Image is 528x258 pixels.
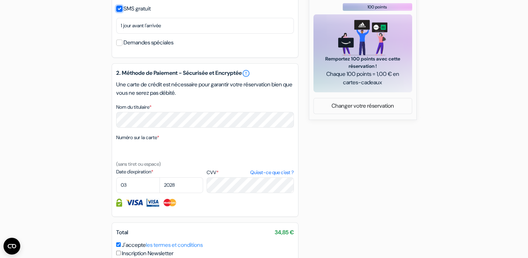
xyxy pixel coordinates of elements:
label: Inscription Newsletter [122,249,173,258]
span: Total [116,229,128,236]
span: Remportez 100 points avec cette réservation ! [322,55,404,70]
label: J'accepte [122,241,203,249]
label: Numéro sur la carte [116,134,159,141]
a: error_outline [242,69,250,78]
img: gift_card_hero_new.png [338,20,387,55]
a: Qu'est-ce que c'est ? [250,169,293,176]
h5: 2. Méthode de Paiement - Sécurisée et Encryptée [116,69,294,78]
img: Visa Electron [147,199,159,207]
label: Nom du titulaire [116,103,151,111]
span: 100 points [367,4,387,10]
img: Visa [126,199,143,207]
label: SMS gratuit [124,4,151,14]
label: Demandes spéciales [124,38,173,48]
a: Changer votre réservation [314,99,412,113]
img: Master Card [163,199,177,207]
span: 34,85 € [275,228,294,237]
p: Une carte de crédit est nécessaire pour garantir votre réservation bien que vous ne serez pas déb... [116,80,294,97]
label: Date d'expiration [116,168,203,175]
img: Information de carte de crédit entièrement encryptée et sécurisée [116,199,122,207]
span: Chaque 100 points = 1,00 € en cartes-cadeaux [322,70,404,87]
label: CVV [207,169,293,176]
small: (sans tiret ou espace) [116,161,161,167]
a: les termes et conditions [146,241,203,249]
button: Ouvrir le widget CMP [3,238,20,255]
